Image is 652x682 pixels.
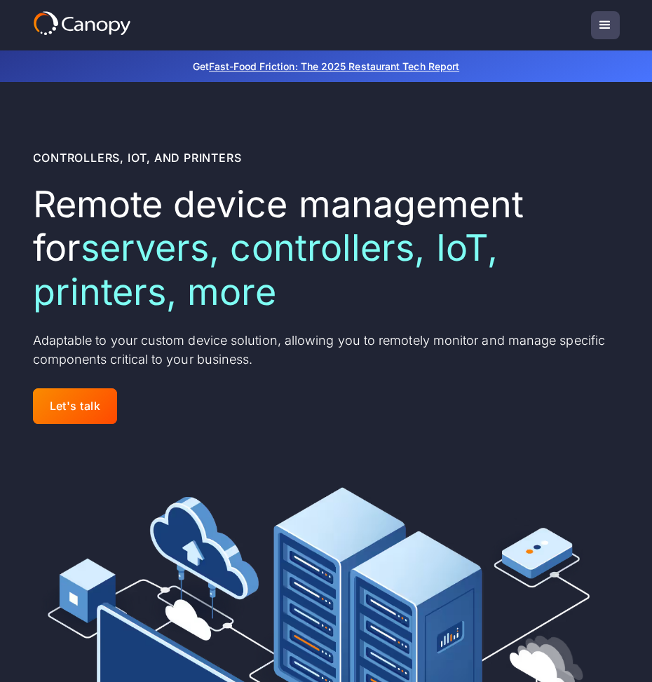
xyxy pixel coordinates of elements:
div: menu [591,11,619,39]
div: Controllers, IoT, and Printers [33,149,242,166]
h1: Remote device management for [33,183,620,314]
span: servers, controllers, IoT, printers, more [33,226,498,313]
a: Let's talk [33,388,118,424]
a: Fast-Food Friction: The 2025 Restaurant Tech Report [209,60,459,72]
p: Adaptable to your custom device solution, allowing you to remotely monitor and manage specific co... [33,331,620,369]
div: Let's talk [50,400,101,413]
